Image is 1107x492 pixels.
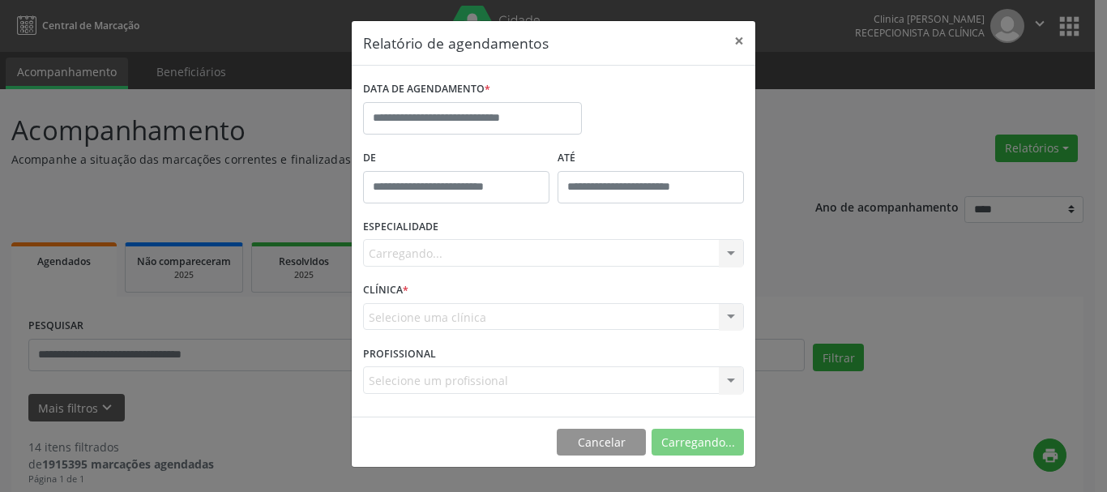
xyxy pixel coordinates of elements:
label: ESPECIALIDADE [363,215,438,240]
label: PROFISSIONAL [363,341,436,366]
label: CLÍNICA [363,278,408,303]
label: De [363,146,549,171]
h5: Relatório de agendamentos [363,32,549,53]
button: Carregando... [652,429,744,456]
label: ATÉ [558,146,744,171]
button: Cancelar [557,429,646,456]
button: Close [723,21,755,61]
label: DATA DE AGENDAMENTO [363,77,490,102]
